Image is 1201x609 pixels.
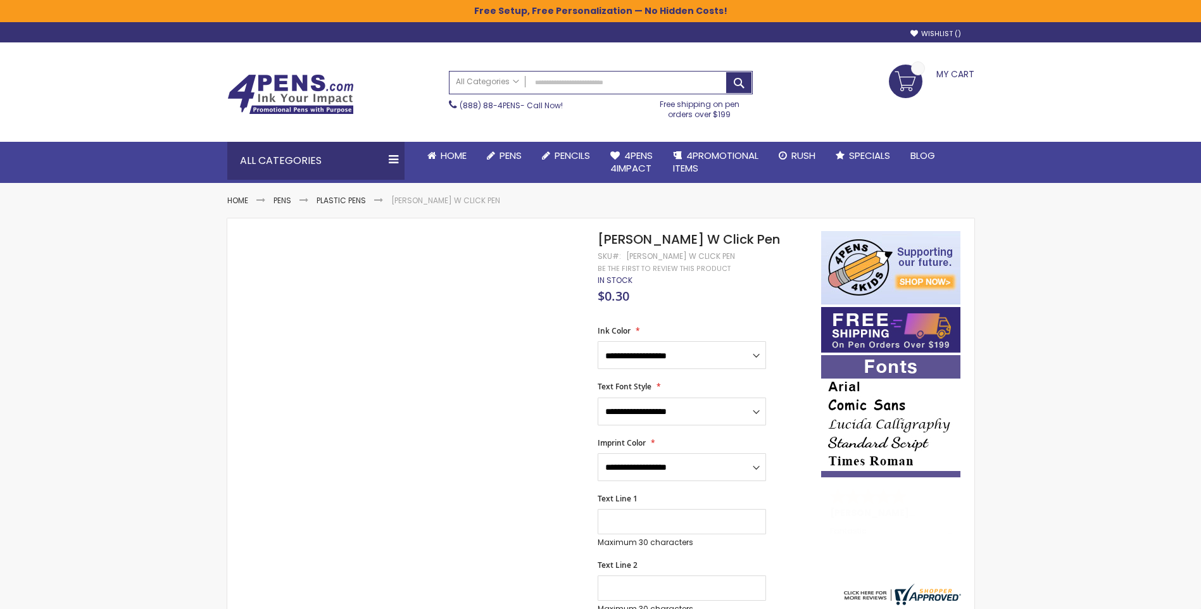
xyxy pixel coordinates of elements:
img: font-personalization-examples [821,355,960,477]
a: Be the first to review this product [598,264,731,273]
p: Maximum 30 characters [598,537,766,548]
img: 4pens 4 kids [821,231,960,304]
a: Wishlist [910,29,961,39]
a: Home [227,195,248,206]
div: Fantastic [830,527,953,536]
a: Plastic Pens [317,195,366,206]
a: (888) 88-4PENS [460,100,520,111]
span: Imprint Color [598,437,646,448]
span: [PERSON_NAME] W Click Pen [598,230,780,248]
span: Blog [910,149,935,162]
span: Home [441,149,467,162]
div: Free shipping on pen orders over $199 [646,94,753,120]
a: Pencils [532,142,600,170]
span: Text Line 1 [598,493,638,504]
span: All Categories [456,77,519,87]
span: Rush [791,149,815,162]
div: Availability [598,275,632,286]
span: 4PROMOTIONAL ITEMS [673,149,758,175]
a: 4PROMOTIONALITEMS [663,142,769,183]
a: Rush [769,142,826,170]
a: 4Pens4impact [600,142,663,183]
a: Home [417,142,477,170]
a: Blog [900,142,945,170]
a: Specials [826,142,900,170]
div: [PERSON_NAME] W Click Pen [626,251,735,261]
div: All Categories [227,142,405,180]
a: Pens [477,142,532,170]
strong: SKU [598,251,621,261]
span: Specials [849,149,890,162]
img: 4pens.com widget logo [841,584,961,605]
span: Ink Color [598,325,631,336]
a: 4pens.com certificate URL [841,597,961,608]
span: Pens [500,149,522,162]
span: - Call Now! [460,100,563,111]
img: 4Pens Custom Pens and Promotional Products [227,74,354,115]
span: 4Pens 4impact [610,149,653,175]
span: In stock [598,275,632,286]
span: Text Font Style [598,381,651,392]
img: Free shipping on orders over $199 [821,307,960,353]
span: Text Line 2 [598,560,638,570]
a: Pens [274,195,291,206]
li: [PERSON_NAME] W Click Pen [391,196,500,206]
span: $0.30 [598,287,629,304]
span: Pencils [555,149,590,162]
span: [PERSON_NAME] [830,506,914,519]
a: All Categories [450,72,525,92]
